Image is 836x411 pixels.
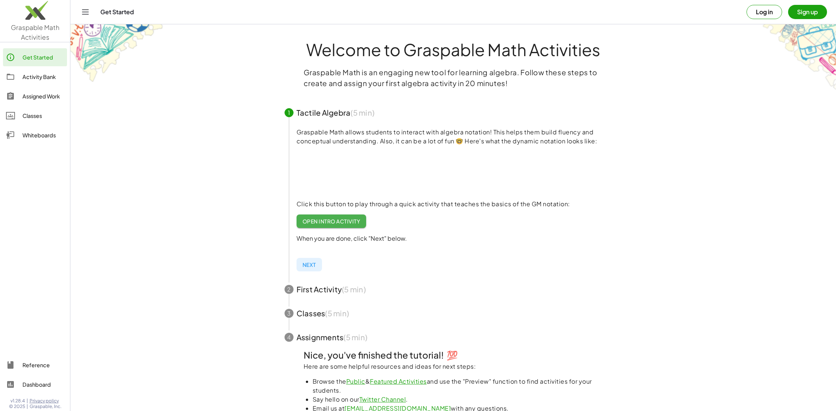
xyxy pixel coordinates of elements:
[788,5,827,19] button: Sign up
[304,349,603,361] h5: Nice, you've finished the tutorial!
[22,92,64,101] div: Assigned Work
[297,200,622,208] p: Click this button to play through a quick activity that teaches the basics of the GM notation:
[22,53,64,62] div: Get Started
[22,360,64,369] div: Reference
[303,261,316,268] span: Next
[285,285,294,294] div: 2
[3,87,67,105] a: Assigned Work
[297,144,409,200] video: What is this? This is dynamic math notation. Dynamic math notation plays a central role in how Gr...
[276,277,631,301] button: 2First Activity(5 min)
[297,234,622,243] p: When you are done, click "Next" below.
[3,48,67,66] a: Get Started
[3,107,67,125] a: Classes
[3,375,67,393] a: Dashboard
[313,395,603,404] li: Say hello on our .
[346,377,365,385] a: Public
[70,24,164,83] img: get-started-bg-ul-Ceg4j33I.png
[297,258,322,271] button: Next
[10,398,25,404] span: v1.28.4
[285,309,294,318] div: 3
[27,404,28,410] span: |
[359,395,406,403] a: Twitter Channel
[3,126,67,144] a: Whiteboards
[297,128,622,146] p: Graspable Math allows students to interact with algebra notation! This helps them build fluency a...
[304,67,603,89] p: Graspable Math is an engaging new tool for learning algebra. Follow these steps to create and ass...
[747,5,782,19] button: Log in
[313,377,603,395] li: Browse the & and use the "Preview" function to find activities for your students.
[297,214,367,228] a: Open Intro Activity
[22,380,64,389] div: Dashboard
[27,398,28,404] span: |
[22,131,64,140] div: Whiteboards
[3,356,67,374] a: Reference
[22,72,64,81] div: Activity Bank
[285,333,294,342] div: 4
[276,301,631,325] button: 3Classes(5 min)
[30,404,61,410] span: Graspable, Inc.
[3,68,67,86] a: Activity Bank
[303,218,361,225] span: Open Intro Activity
[304,362,603,371] p: Here are some helpful resources and ideas for next steps:
[276,101,631,125] button: 1Tactile Algebra(5 min)
[22,111,64,120] div: Classes
[285,108,294,117] div: 1
[370,377,427,385] a: Featured Activities
[271,41,636,58] h1: Welcome to Graspable Math Activities
[11,23,60,41] span: Graspable Math Activities
[9,404,25,410] span: © 2025
[447,349,458,360] span: 💯
[30,398,61,404] a: Privacy policy
[79,6,91,18] button: Toggle navigation
[276,325,631,349] button: 4Assignments(5 min)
